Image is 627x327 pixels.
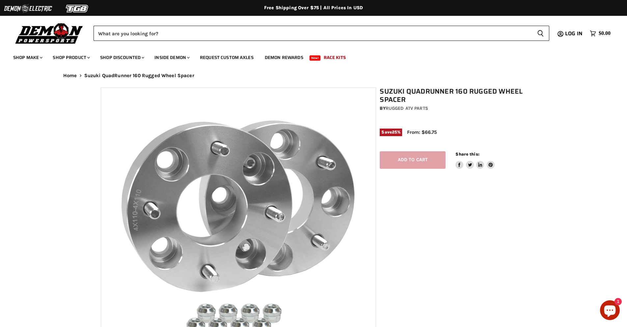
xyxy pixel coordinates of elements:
[150,51,194,64] a: Inside Demon
[94,26,532,41] input: Search
[532,26,549,41] button: Search
[48,51,94,64] a: Shop Product
[455,151,495,169] aside: Share this:
[380,129,402,136] span: Save %
[455,152,479,157] span: Share this:
[13,21,85,45] img: Demon Powersports
[95,51,148,64] a: Shop Discounted
[310,55,321,61] span: New!
[50,5,577,11] div: Free Shipping Over $75 | All Prices In USD
[407,129,437,135] span: From: $66.75
[380,87,530,104] h1: Suzuki QuadRunner 160 Rugged Wheel Spacer
[319,51,351,64] a: Race Kits
[260,51,308,64] a: Demon Rewards
[8,48,609,64] ul: Main menu
[598,300,622,322] inbox-online-store-chat: Shopify online store chat
[50,73,577,78] nav: Breadcrumbs
[3,2,53,15] img: Demon Electric Logo 2
[380,105,530,112] div: by
[195,51,259,64] a: Request Custom Axles
[562,31,586,37] a: Log in
[392,130,397,134] span: 25
[84,73,194,78] span: Suzuki QuadRunner 160 Rugged Wheel Spacer
[386,105,428,111] a: Rugged ATV Parts
[63,73,77,78] a: Home
[565,29,583,38] span: Log in
[599,30,611,37] span: $0.00
[94,26,549,41] form: Product
[8,51,46,64] a: Shop Make
[53,2,102,15] img: TGB Logo 2
[586,29,614,38] a: $0.00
